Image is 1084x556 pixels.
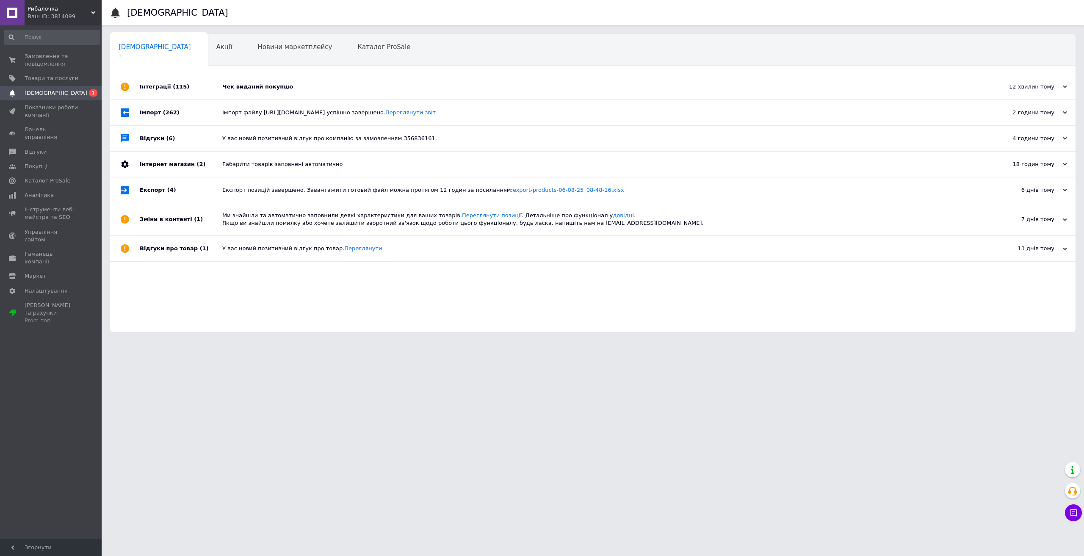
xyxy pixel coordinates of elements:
[25,317,78,324] div: Prom топ
[982,160,1067,168] div: 18 годин тому
[173,83,189,90] span: (115)
[25,191,54,199] span: Аналітика
[25,287,68,295] span: Налаштування
[196,161,205,167] span: (2)
[25,163,47,170] span: Покупці
[28,5,91,13] span: Рибалочка
[4,30,100,45] input: Пошук
[140,100,222,125] div: Імпорт
[222,160,982,168] div: Габарити товарів заповнені автоматично
[25,75,78,82] span: Товари та послуги
[166,135,175,141] span: (6)
[119,43,191,51] span: [DEMOGRAPHIC_DATA]
[222,245,982,252] div: У вас новий позитивний відгук про товар.
[140,236,222,261] div: Відгуки про товар
[140,203,222,235] div: Зміни в контенті
[982,135,1067,142] div: 4 години тому
[216,43,232,51] span: Акції
[25,228,78,243] span: Управління сайтом
[28,13,102,20] div: Ваш ID: 3814099
[140,74,222,100] div: Інтеграції
[194,216,203,222] span: (1)
[385,109,436,116] a: Переглянути звіт
[613,212,634,219] a: довідці
[257,43,332,51] span: Новини маркетплейсу
[25,89,87,97] span: [DEMOGRAPHIC_DATA]
[462,212,522,219] a: Переглянути позиції
[513,187,624,193] a: export-products-06-08-25_08-48-16.xlsx
[25,148,47,156] span: Відгуки
[140,126,222,151] div: Відгуки
[167,187,176,193] span: (4)
[222,212,982,227] div: Ми знайшли та автоматично заповнили деякі характеристики для ваших товарів. . Детальніше про функ...
[357,43,410,51] span: Каталог ProSale
[222,83,982,91] div: Чек виданий покупцю
[89,89,97,97] span: 1
[25,302,78,325] span: [PERSON_NAME] та рахунки
[25,126,78,141] span: Панель управління
[222,135,982,142] div: У вас новий позитивний відгук про компанію за замовленням 356836161.
[25,104,78,119] span: Показники роботи компанії
[222,186,982,194] div: Експорт позицій завершено. Завантажити готовий файл можна протягом 12 годин за посиланням:
[127,8,228,18] h1: [DEMOGRAPHIC_DATA]
[200,245,209,252] span: (1)
[25,272,46,280] span: Маркет
[982,109,1067,116] div: 2 години тому
[119,53,191,59] span: 1
[982,245,1067,252] div: 13 днів тому
[163,109,180,116] span: (262)
[25,53,78,68] span: Замовлення та повідомлення
[344,245,382,252] a: Переглянути
[1065,504,1082,521] button: Чат з покупцем
[982,83,1067,91] div: 12 хвилин тому
[982,216,1067,223] div: 7 днів тому
[25,177,70,185] span: Каталог ProSale
[25,206,78,221] span: Інструменти веб-майстра та SEO
[982,186,1067,194] div: 6 днів тому
[140,177,222,203] div: Експорт
[140,152,222,177] div: Інтернет магазин
[25,250,78,266] span: Гаманець компанії
[222,109,982,116] div: Імпорт файлу [URL][DOMAIN_NAME] успішно завершено.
